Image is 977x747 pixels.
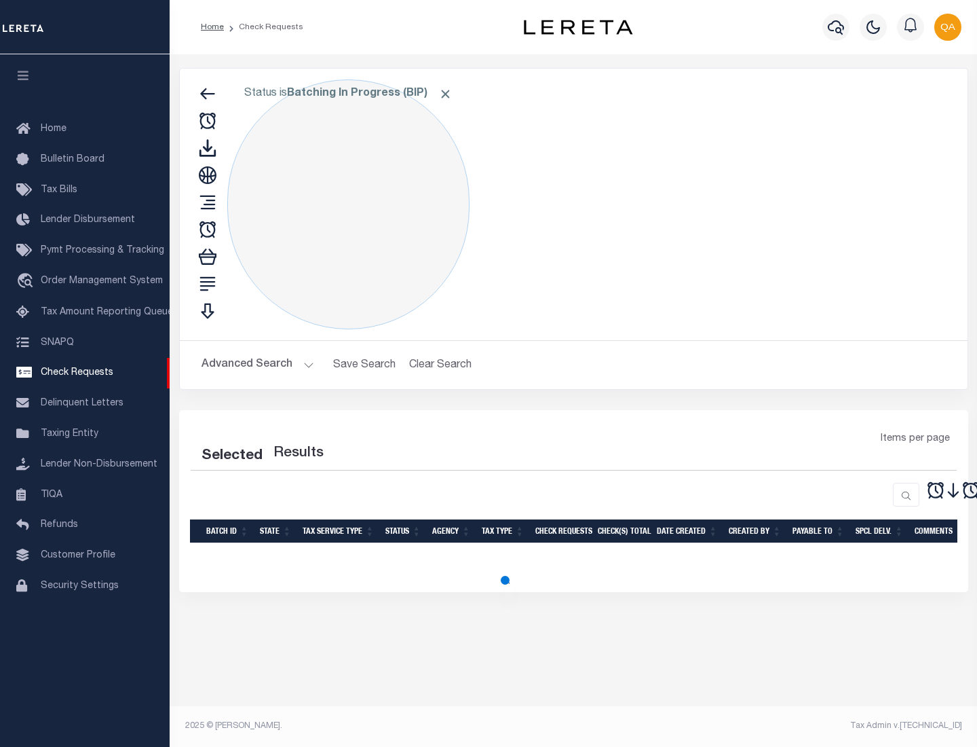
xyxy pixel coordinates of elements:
[592,520,651,543] th: Check(s) Total
[41,551,115,560] span: Customer Profile
[41,429,98,439] span: Taxing Entity
[41,520,78,530] span: Refunds
[175,720,574,732] div: 2025 © [PERSON_NAME].
[202,445,263,467] div: Selected
[41,338,74,347] span: SNAPQ
[909,520,970,543] th: Comments
[404,352,478,378] button: Clear Search
[254,520,297,543] th: State
[41,581,119,591] span: Security Settings
[723,520,787,543] th: Created By
[41,215,135,225] span: Lender Disbursement
[850,520,909,543] th: Spcl Delv.
[224,21,303,33] li: Check Requests
[16,273,38,291] i: travel_explore
[325,352,404,378] button: Save Search
[583,720,962,732] div: Tax Admin v.[TECHNICAL_ID]
[380,520,427,543] th: Status
[41,308,173,317] span: Tax Amount Reporting Queue
[934,14,961,41] img: svg+xml;base64,PHN2ZyB4bWxucz0iaHR0cDovL3d3dy53My5vcmcvMjAwMC9zdmciIHBvaW50ZXItZXZlbnRzPSJub25lIi...
[438,87,453,101] span: Click to Remove
[41,490,62,499] span: TIQA
[476,520,530,543] th: Tax Type
[227,79,470,329] div: Click to Edit
[41,155,104,164] span: Bulletin Board
[651,520,723,543] th: Date Created
[530,520,592,543] th: Check Requests
[41,276,163,286] span: Order Management System
[41,368,113,378] span: Check Requests
[881,432,950,447] span: Items per page
[297,520,380,543] th: Tax Service Type
[202,352,314,378] button: Advanced Search
[287,88,453,99] b: Batching In Progress (BIP)
[41,460,157,469] span: Lender Non-Disbursement
[41,124,66,134] span: Home
[41,399,123,408] span: Delinquent Letters
[273,443,324,464] label: Results
[427,520,476,543] th: Agency
[201,520,254,543] th: Batch Id
[524,20,632,35] img: logo-dark.svg
[787,520,850,543] th: Payable To
[201,23,224,31] a: Home
[41,185,77,195] span: Tax Bills
[41,246,164,255] span: Pymt Processing & Tracking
